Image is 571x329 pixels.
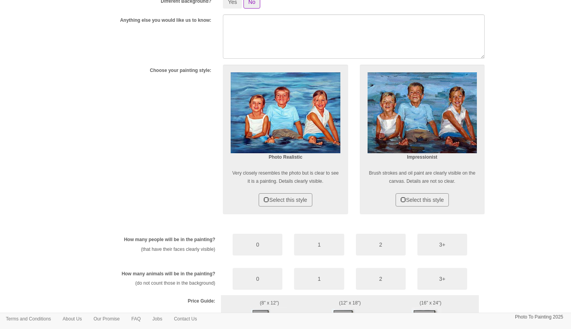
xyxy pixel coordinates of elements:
img: Realism [231,72,340,154]
p: (do not count those in the background) [98,279,215,287]
img: Impressionist [368,72,477,154]
a: Our Promise [88,313,125,325]
label: Choose your painting style: [150,67,211,74]
button: 2 [356,234,406,255]
button: 2 [356,268,406,290]
button: 3+ [417,234,467,255]
p: Photo To Painting 2025 [515,313,563,321]
label: How many people will be in the painting? [124,236,215,243]
a: FAQ [126,313,147,325]
p: Brush strokes and oil paint are clearly visible on the canvas. Details are not so clear. [368,169,477,185]
button: 1 [294,268,344,290]
button: Select this style [396,193,449,206]
p: Very closely resembles the photo but is clear to see it is a painting. Details clearly visible. [231,169,340,185]
p: (8" x 12") [227,299,312,307]
p: (16" x 24") [388,299,473,307]
a: Jobs [147,313,168,325]
button: 1 [294,234,344,255]
a: About Us [57,313,88,325]
button: 0 [233,268,282,290]
label: How many animals will be in the painting? [122,271,215,277]
label: Anything else you would like us to know: [120,17,212,24]
p: Photo Realistic [231,153,340,161]
p: Impressionist [368,153,477,161]
a: Contact Us [168,313,203,325]
button: 0 [233,234,282,255]
button: 3+ [417,268,467,290]
p: (12" x 18") [324,299,377,307]
p: (that have their faces clearly visible) [98,245,215,254]
button: Select this style [259,193,312,206]
label: Price Guide: [188,298,215,304]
